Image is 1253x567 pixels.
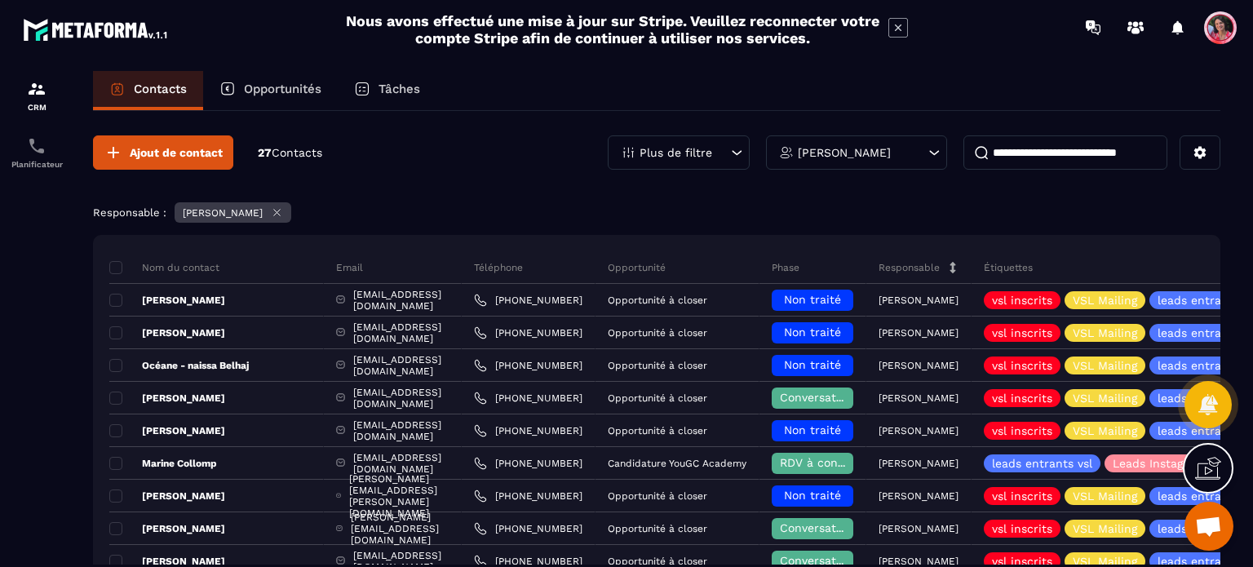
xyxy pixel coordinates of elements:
[109,261,219,274] p: Nom du contact
[879,523,959,534] p: [PERSON_NAME]
[784,293,841,306] span: Non traité
[183,207,263,219] p: [PERSON_NAME]
[4,160,69,169] p: Planificateur
[879,490,959,502] p: [PERSON_NAME]
[984,261,1033,274] p: Étiquettes
[244,82,321,96] p: Opportunités
[798,147,891,158] p: [PERSON_NAME]
[784,358,841,371] span: Non traité
[780,456,885,469] span: RDV à confimer ❓
[336,261,363,274] p: Email
[474,424,582,437] a: [PHONE_NUMBER]
[608,261,666,274] p: Opportunité
[474,489,582,503] a: [PHONE_NUMBER]
[345,12,880,47] h2: Nous avons effectué une mise à jour sur Stripe. Veuillez reconnecter votre compte Stripe afin de ...
[608,425,707,436] p: Opportunité à closer
[879,458,959,469] p: [PERSON_NAME]
[780,521,906,534] span: Conversation en cours
[474,294,582,307] a: [PHONE_NUMBER]
[27,79,46,99] img: formation
[608,295,707,306] p: Opportunité à closer
[992,295,1052,306] p: vsl inscrits
[1073,490,1137,502] p: VSL Mailing
[1073,425,1137,436] p: VSL Mailing
[879,295,959,306] p: [PERSON_NAME]
[608,360,707,371] p: Opportunité à closer
[992,458,1092,469] p: leads entrants vsl
[109,392,225,405] p: [PERSON_NAME]
[879,392,959,404] p: [PERSON_NAME]
[1073,556,1137,567] p: VSL Mailing
[780,391,906,404] span: Conversation en cours
[4,103,69,112] p: CRM
[784,326,841,339] span: Non traité
[608,490,707,502] p: Opportunité à closer
[272,146,322,159] span: Contacts
[23,15,170,44] img: logo
[784,489,841,502] span: Non traité
[879,425,959,436] p: [PERSON_NAME]
[474,457,582,470] a: [PHONE_NUMBER]
[109,489,225,503] p: [PERSON_NAME]
[879,261,940,274] p: Responsable
[1073,327,1137,339] p: VSL Mailing
[93,71,203,110] a: Contacts
[1113,458,1205,469] p: Leads Instagram
[992,360,1052,371] p: vsl inscrits
[992,523,1052,534] p: vsl inscrits
[93,206,166,219] p: Responsable :
[992,556,1052,567] p: vsl inscrits
[879,327,959,339] p: [PERSON_NAME]
[27,136,46,156] img: scheduler
[784,423,841,436] span: Non traité
[109,294,225,307] p: [PERSON_NAME]
[992,327,1052,339] p: vsl inscrits
[4,67,69,124] a: formationformationCRM
[879,556,959,567] p: [PERSON_NAME]
[109,424,225,437] p: [PERSON_NAME]
[109,457,217,470] p: Marine Collomp
[780,554,906,567] span: Conversation en cours
[474,326,582,339] a: [PHONE_NUMBER]
[109,359,249,372] p: Océane - naissa Belhaj
[474,392,582,405] a: [PHONE_NUMBER]
[134,82,187,96] p: Contacts
[474,261,523,274] p: Téléphone
[608,327,707,339] p: Opportunité à closer
[4,124,69,181] a: schedulerschedulerPlanificateur
[109,326,225,339] p: [PERSON_NAME]
[1184,502,1233,551] div: Ouvrir le chat
[1073,295,1137,306] p: VSL Mailing
[379,82,420,96] p: Tâches
[203,71,338,110] a: Opportunités
[1073,392,1137,404] p: VSL Mailing
[93,135,233,170] button: Ajout de contact
[258,145,322,161] p: 27
[772,261,799,274] p: Phase
[109,522,225,535] p: [PERSON_NAME]
[608,458,746,469] p: Candidature YouGC Academy
[608,523,707,534] p: Opportunité à closer
[640,147,712,158] p: Plus de filtre
[879,360,959,371] p: [PERSON_NAME]
[992,490,1052,502] p: vsl inscrits
[608,556,707,567] p: Opportunité à closer
[608,392,707,404] p: Opportunité à closer
[338,71,436,110] a: Tâches
[474,522,582,535] a: [PHONE_NUMBER]
[1073,360,1137,371] p: VSL Mailing
[992,392,1052,404] p: vsl inscrits
[474,359,582,372] a: [PHONE_NUMBER]
[130,144,223,161] span: Ajout de contact
[1073,523,1137,534] p: VSL Mailing
[992,425,1052,436] p: vsl inscrits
